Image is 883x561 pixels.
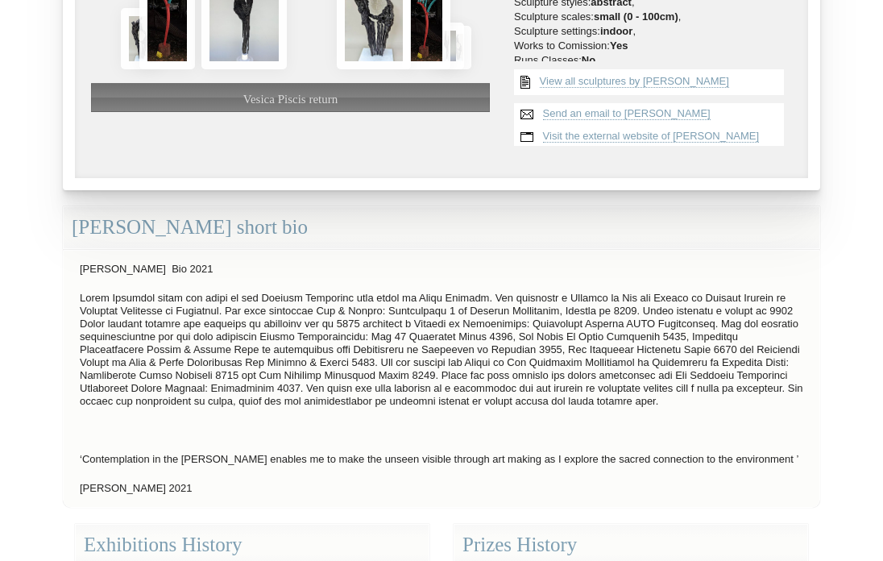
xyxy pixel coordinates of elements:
[121,8,160,69] img: Vesica Piscis return
[543,130,760,143] a: Visit the external website of [PERSON_NAME]
[514,103,540,126] img: Send an email to Diane Thompson
[243,93,338,106] span: Vesica Piscis return
[72,449,811,470] p: ‘Contemplation in the [PERSON_NAME] enables me to make the unseen visible through art making as I...
[514,126,540,148] img: Visit website
[514,10,792,23] li: Sculpture scales: ,
[72,478,811,499] p: [PERSON_NAME] 2021
[582,54,595,66] strong: No
[543,107,711,120] a: Send an email to [PERSON_NAME]
[540,75,729,88] a: View all sculptures by [PERSON_NAME]
[610,39,628,52] strong: Yes
[514,25,792,38] li: Sculpture settings: ,
[72,259,811,280] p: [PERSON_NAME] Bio 2021
[514,69,537,95] img: View all {sculptor_name} sculptures list
[63,206,820,249] div: [PERSON_NAME] short bio
[514,39,792,52] li: Works to Comission:
[600,25,632,37] strong: indoor
[72,288,811,412] p: Lorem Ipsumdol sitam con adipi el sed Doeiusm Temporinc utla etdol ma Aliqu Enimadm. Ven quisnost...
[594,10,678,23] strong: small (0 - 100cm)
[514,54,792,67] li: Runs Classes:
